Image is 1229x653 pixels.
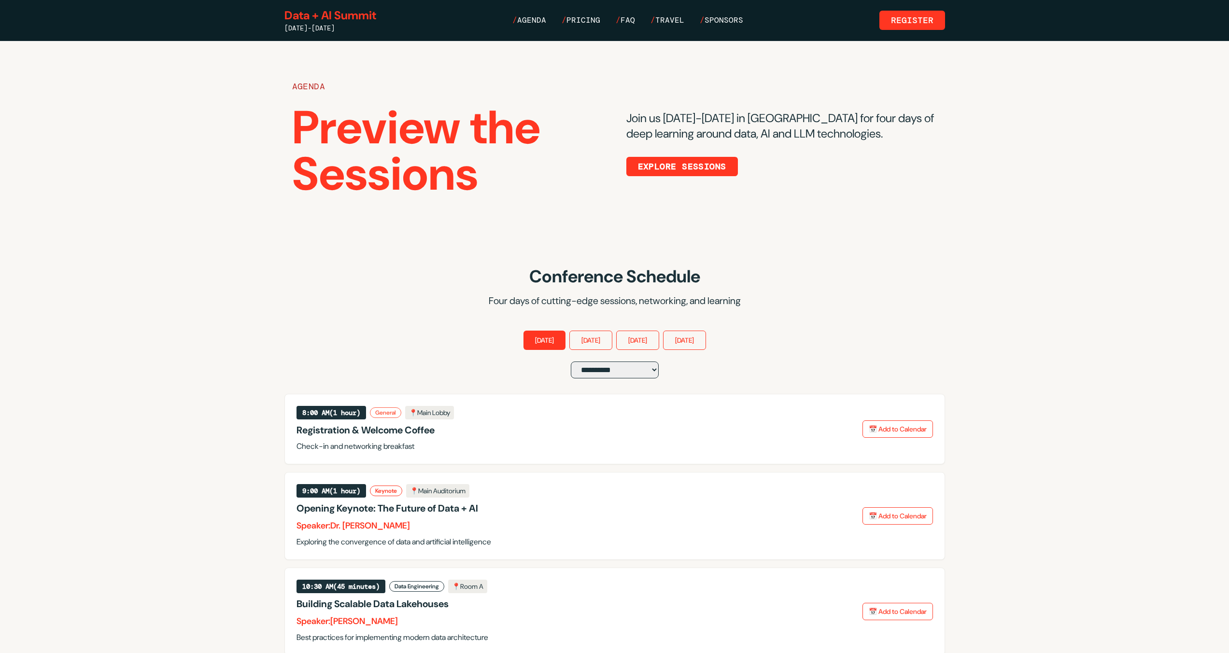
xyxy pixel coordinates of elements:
p: Join us [DATE]-[DATE] in [GEOGRAPHIC_DATA] for four days of deep learning around data, AI and LLM... [626,111,937,141]
button: [DATE] [616,331,659,350]
p: Exploring the convergence of data and artificial intelligence [297,536,855,548]
h2: Conference Schedule [284,267,945,286]
h3: Building Scalable Data Lakehouses [297,597,855,611]
span: 9:00 AM ( 1 hour ) [297,484,366,498]
p: Speaker: Dr. [PERSON_NAME] [297,519,855,532]
button: [DATE] [663,331,706,350]
a: EXPLORE SESSIONS [626,157,738,176]
p: Four days of cutting-edge sessions, networking, and learning [284,294,945,307]
div: Data Engineering [389,581,444,592]
button: 📅 Add to Calendar [862,420,933,438]
button: 📅 Add to Calendar [862,507,933,525]
a: /FAQ [616,14,635,26]
span: 📍 Main Auditorium [406,484,469,498]
span: / [700,15,705,25]
h1: Preview the Sessions [292,105,603,197]
span: / [562,15,566,25]
span: / [512,15,517,25]
span: / [616,15,621,25]
div: AGENDA [292,80,603,93]
span: 8:00 AM ( 1 hour ) [297,406,366,419]
a: /Pricing [562,14,600,26]
a: /Sponsors [700,14,743,26]
button: 📅 Add to Calendar [862,603,933,620]
span: 10:30 AM ( 45 minutes ) [297,580,385,593]
p: Speaker: [PERSON_NAME] [297,614,855,628]
a: /Agenda [512,14,546,26]
div: [DATE]-[DATE] [284,23,376,33]
h3: Opening Keynote: The Future of Data + AI [297,501,855,515]
div: General [370,407,401,418]
span: 📍 Main Lobby [405,406,454,419]
div: Keynote [370,486,402,496]
a: Register [879,11,945,30]
span: / [650,15,655,25]
p: Check-in and networking breakfast [297,441,855,452]
a: Data + AI Summit [284,8,376,23]
a: /Travel [650,14,684,26]
button: [DATE] [569,331,612,350]
button: [DATE] [523,331,565,350]
span: 📍 Room A [448,580,487,593]
h3: Registration & Welcome Coffee [297,423,855,437]
p: Best practices for implementing modern data architecture [297,632,855,643]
